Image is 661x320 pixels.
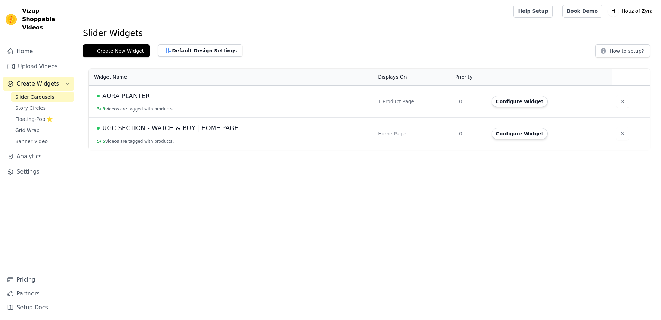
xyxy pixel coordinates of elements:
[103,107,105,112] span: 3
[83,28,655,39] h1: Slider Widgets
[11,103,74,113] a: Story Circles
[492,128,548,139] button: Configure Widget
[11,92,74,102] a: Slider Carousels
[97,139,101,144] span: 5 /
[15,138,48,145] span: Banner Video
[102,123,238,133] span: UGC SECTION - WATCH & BUY | HOME PAGE
[3,150,74,163] a: Analytics
[103,139,105,144] span: 5
[455,69,487,86] th: Priority
[97,106,174,112] button: 3/ 3videos are tagged with products.
[15,105,46,112] span: Story Circles
[595,49,650,56] a: How to setup?
[455,118,487,150] td: 0
[15,127,39,134] span: Grid Wrap
[11,114,74,124] a: Floating-Pop ⭐
[3,287,74,301] a: Partners
[616,127,629,140] button: Delete widget
[83,44,150,57] button: Create New Widget
[102,91,150,101] span: AURA PLANTER
[513,5,552,18] a: Help Setup
[3,44,74,58] a: Home
[15,94,54,100] span: Slider Carousels
[595,44,650,57] button: How to setup?
[97,139,174,144] button: 5/ 5videos are tagged with products.
[6,14,17,25] img: Vizup
[3,60,74,73] a: Upload Videos
[492,96,548,107] button: Configure Widget
[17,80,59,88] span: Create Widgets
[3,77,74,91] button: Create Widgets
[455,86,487,118] td: 0
[11,136,74,146] a: Banner Video
[158,44,242,57] button: Default Design Settings
[611,8,616,15] text: H
[608,5,655,17] button: H Houz of Zyra
[374,69,455,86] th: Displays On
[89,69,374,86] th: Widget Name
[11,125,74,135] a: Grid Wrap
[3,301,74,314] a: Setup Docs
[97,95,100,97] span: Live Published
[619,5,655,17] p: Houz of Zyra
[616,95,629,108] button: Delete widget
[3,273,74,287] a: Pricing
[97,127,100,130] span: Live Published
[22,7,72,32] span: Vizup Shoppable Videos
[3,165,74,179] a: Settings
[15,116,53,123] span: Floating-Pop ⭐
[562,5,602,18] a: Book Demo
[97,107,101,112] span: 3 /
[378,130,451,137] div: Home Page
[378,98,451,105] div: 1 Product Page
